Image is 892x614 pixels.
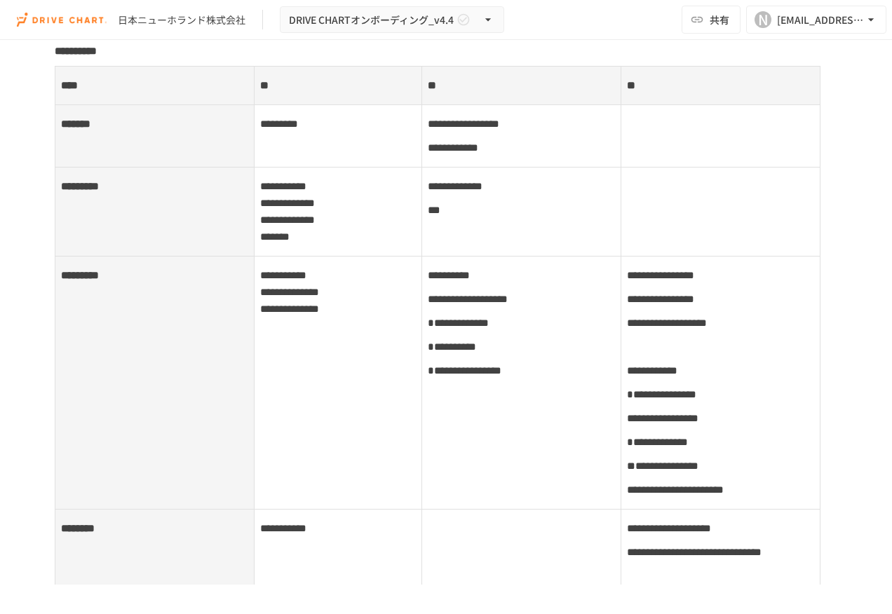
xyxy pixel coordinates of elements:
[777,11,864,29] div: [EMAIL_ADDRESS][DOMAIN_NAME]
[755,11,771,28] div: N
[682,6,741,34] button: 共有
[17,8,107,31] img: i9VDDS9JuLRLX3JIUyK59LcYp6Y9cayLPHs4hOxMB9W
[710,12,729,27] span: 共有
[746,6,886,34] button: N[EMAIL_ADDRESS][DOMAIN_NAME]
[280,6,504,34] button: DRIVE CHARTオンボーディング_v4.4
[289,11,454,29] span: DRIVE CHARTオンボーディング_v4.4
[118,13,245,27] div: 日本ニューホランド株式会社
